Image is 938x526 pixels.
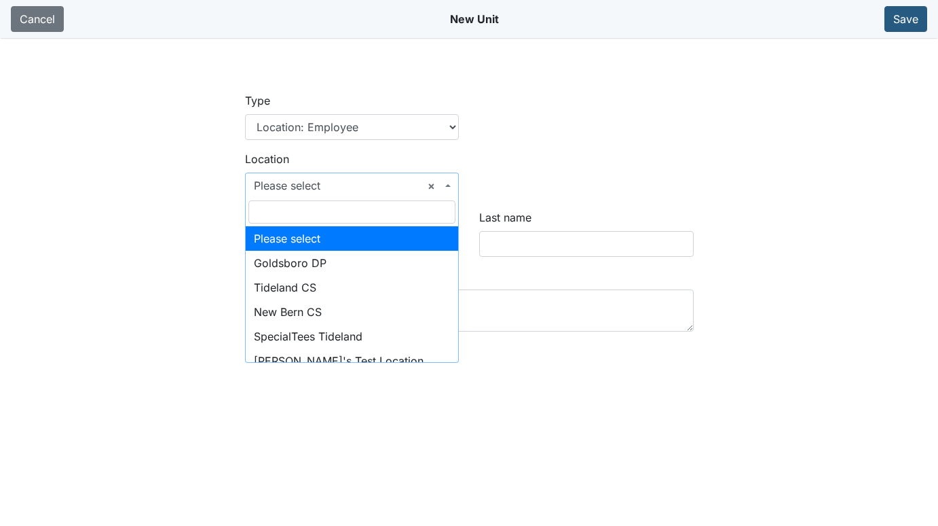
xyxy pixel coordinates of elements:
[245,173,459,198] span: Please select
[246,275,459,300] li: Tideland CS
[246,349,459,373] li: [PERSON_NAME]'s Test Location
[450,5,499,33] div: New Unit
[245,151,289,167] label: Location
[246,324,459,349] li: SpecialTees Tideland
[479,209,531,226] label: Last name
[884,6,927,32] button: Save
[246,226,459,251] li: Please select
[11,6,64,32] a: Cancel
[254,177,443,194] span: Please select
[246,300,459,324] li: New Bern CS
[246,251,459,275] li: Goldsboro DP
[428,177,435,194] span: Remove all items
[245,92,270,109] label: Type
